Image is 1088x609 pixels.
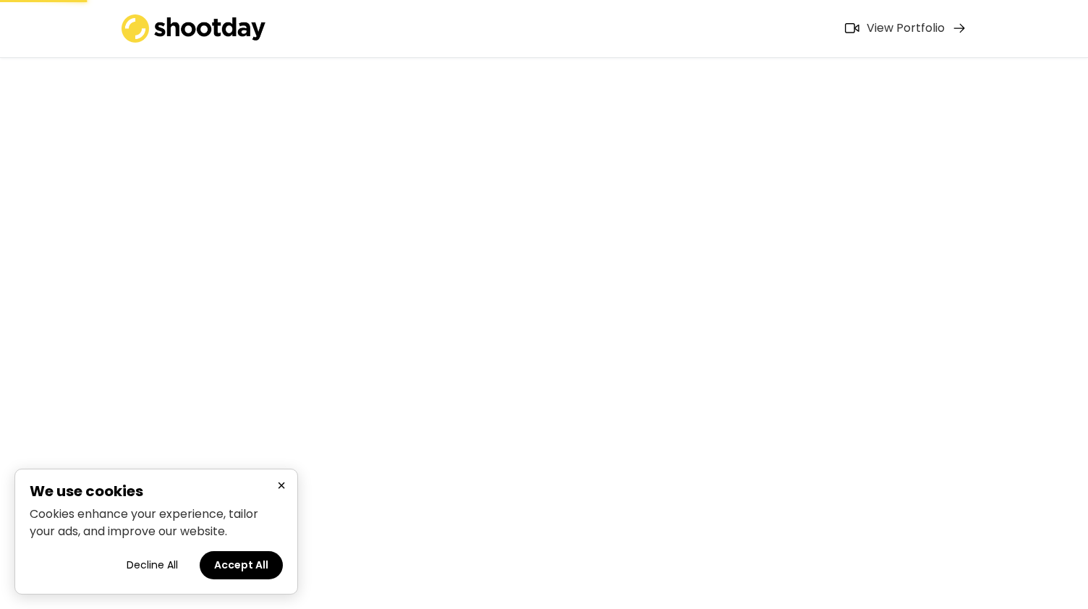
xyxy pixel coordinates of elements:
[273,477,290,495] button: Close cookie banner
[867,21,945,36] div: View Portfolio
[845,23,859,33] img: Icon%20feather-video%402x.png
[200,551,283,579] button: Accept all cookies
[30,506,283,540] p: Cookies enhance your experience, tailor your ads, and improve our website.
[112,551,192,579] button: Decline all cookies
[122,14,266,43] img: shootday_logo.png
[30,484,283,498] h2: We use cookies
